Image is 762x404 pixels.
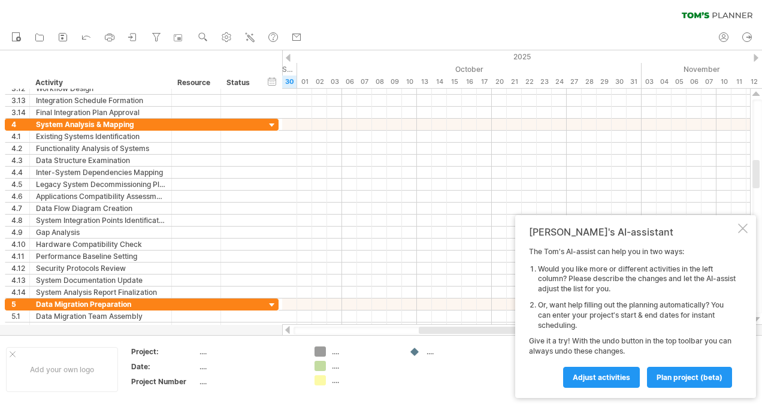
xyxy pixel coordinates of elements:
div: .... [199,346,300,357]
div: Monday, 27 October 2025 [567,76,582,88]
div: 4.8 [11,215,29,226]
div: Friday, 31 October 2025 [627,76,642,88]
div: Tuesday, 4 November 2025 [657,76,672,88]
div: .... [199,376,300,387]
div: 4.13 [11,275,29,286]
a: plan project (beta) [647,367,732,388]
div: Friday, 7 November 2025 [701,76,716,88]
div: Security Protocols Review [36,263,165,274]
div: 4.12 [11,263,29,274]
div: Data Migration Preparation [36,299,165,310]
div: 4.9 [11,227,29,238]
div: Tuesday, 14 October 2025 [432,76,447,88]
div: Wednesday, 12 November 2025 [746,76,761,88]
div: Existing Systems Identification [36,131,165,142]
div: Hardware Compatibility Check [36,239,165,250]
div: 3.14 [11,107,29,118]
div: Data Flow Diagram Creation [36,203,165,214]
div: Data Migration Team Assembly [36,310,165,322]
div: 4.2 [11,143,29,154]
div: 4.6 [11,191,29,202]
div: 3.13 [11,95,29,106]
div: 5 [11,299,29,310]
div: System Analysis & Mapping [36,119,165,130]
div: Performance Baseline Setting [36,251,165,262]
div: Wednesday, 1 October 2025 [297,76,312,88]
div: Wednesday, 8 October 2025 [372,76,387,88]
div: 4.7 [11,203,29,214]
div: Date: [131,361,197,372]
div: October 2025 [297,63,642,76]
div: Tuesday, 28 October 2025 [582,76,597,88]
div: Tuesday, 7 October 2025 [357,76,372,88]
div: Current Data Inventory [36,322,165,334]
div: Monday, 3 November 2025 [642,76,657,88]
div: Resource [177,77,214,89]
div: .... [427,346,492,357]
div: Friday, 24 October 2025 [552,76,567,88]
div: [PERSON_NAME]'s AI-assistant [529,226,736,238]
div: Integration Schedule Formation [36,95,165,106]
div: 4.1 [11,131,29,142]
div: Final Integration Plan Approval [36,107,165,118]
div: Project Number [131,376,197,387]
div: Friday, 17 October 2025 [477,76,492,88]
div: Monday, 6 October 2025 [342,76,357,88]
div: Thursday, 9 October 2025 [387,76,402,88]
div: Legacy System Decommissioning Plan [36,179,165,190]
div: Thursday, 6 November 2025 [687,76,701,88]
div: Project: [131,346,197,357]
div: .... [332,346,397,357]
div: System Documentation Update [36,275,165,286]
div: Tuesday, 21 October 2025 [507,76,522,88]
a: Adjust activities [563,367,640,388]
div: Status [226,77,253,89]
div: Activity [35,77,165,89]
div: System Integration Points Identification [36,215,165,226]
div: 5.1 [11,310,29,322]
span: Adjust activities [573,373,630,382]
div: Friday, 10 October 2025 [402,76,417,88]
div: Monday, 20 October 2025 [492,76,507,88]
div: Thursday, 30 October 2025 [612,76,627,88]
div: .... [332,361,397,371]
div: 4 [11,119,29,130]
div: .... [199,361,300,372]
div: Wednesday, 15 October 2025 [447,76,462,88]
div: Wednesday, 29 October 2025 [597,76,612,88]
span: plan project (beta) [657,373,722,382]
div: The Tom's AI-assist can help you in two ways: Give it a try! With the undo button in the top tool... [529,247,736,387]
div: Friday, 3 October 2025 [327,76,342,88]
div: 4.3 [11,155,29,166]
div: Monday, 13 October 2025 [417,76,432,88]
div: Tuesday, 11 November 2025 [731,76,746,88]
div: Functionality Analysis of Systems [36,143,165,154]
li: Would you like more or different activities in the left column? Please describe the changes and l... [538,264,736,294]
div: Tuesday, 30 September 2025 [282,76,297,88]
div: Applications Compatibility Assessment [36,191,165,202]
div: Thursday, 23 October 2025 [537,76,552,88]
div: Add your own logo [6,347,118,392]
div: 4.14 [11,287,29,298]
div: 4.5 [11,179,29,190]
div: 4.10 [11,239,29,250]
div: Thursday, 2 October 2025 [312,76,327,88]
div: 4.11 [11,251,29,262]
div: Wednesday, 5 November 2025 [672,76,687,88]
li: Or, want help filling out the planning automatically? You can enter your project's start & end da... [538,300,736,330]
div: Thursday, 16 October 2025 [462,76,477,88]
div: 5.2 [11,322,29,334]
div: Monday, 10 November 2025 [716,76,731,88]
div: .... [332,375,397,385]
div: System Analysis Report Finalization [36,287,165,298]
div: Wednesday, 22 October 2025 [522,76,537,88]
div: 4.4 [11,167,29,178]
div: Data Structure Examination [36,155,165,166]
div: Gap Analysis [36,227,165,238]
div: Inter-System Dependencies Mapping [36,167,165,178]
